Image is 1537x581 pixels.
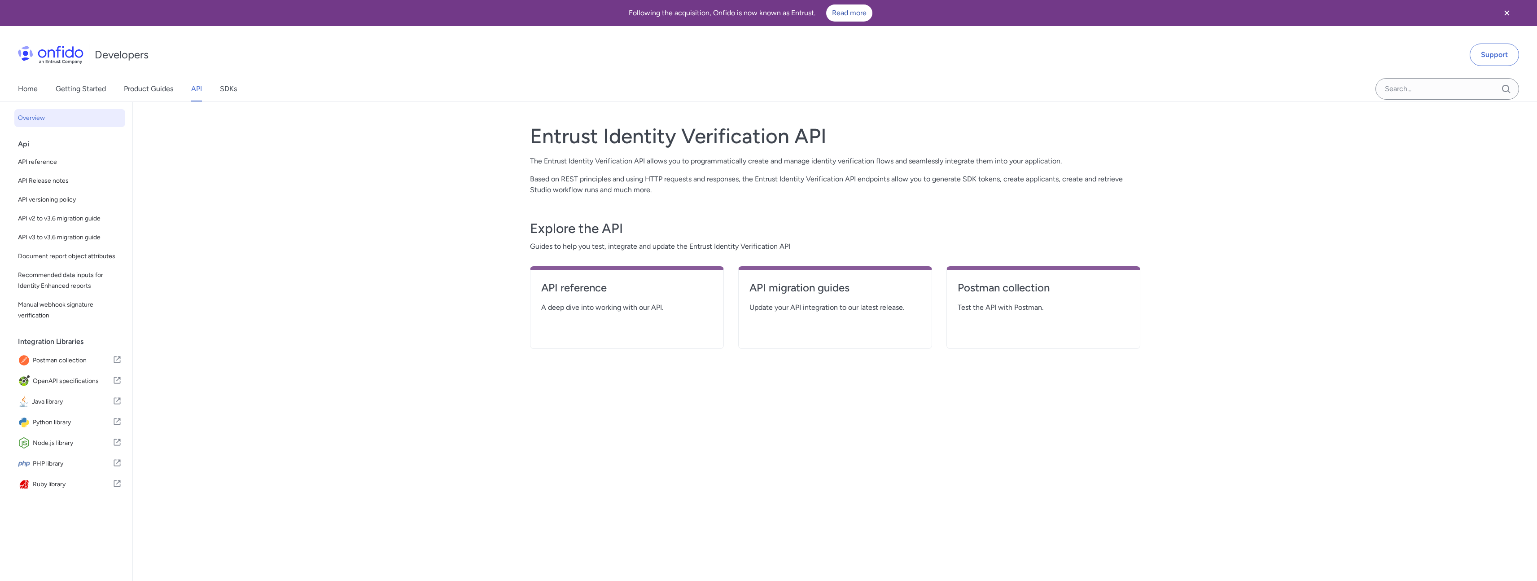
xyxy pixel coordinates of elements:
span: API versioning policy [18,194,122,205]
h3: Explore the API [530,220,1140,238]
span: Manual webhook signature verification [18,299,122,321]
a: Overview [14,109,125,127]
p: The Entrust Identity Verification API allows you to programmatically create and manage identity v... [530,156,1140,167]
span: API v3 to v3.6 migration guide [18,232,122,243]
img: IconRuby library [18,478,33,491]
a: API [191,76,202,101]
span: Overview [18,113,122,123]
a: Document report object attributes [14,247,125,265]
span: Postman collection [33,354,113,367]
a: Postman collection [958,281,1129,302]
img: IconPHP library [18,458,33,470]
span: API reference [18,157,122,167]
a: API reference [14,153,125,171]
a: Recommended data inputs for Identity Enhanced reports [14,266,125,295]
a: IconOpenAPI specificationsOpenAPI specifications [14,371,125,391]
span: Node.js library [33,437,113,449]
a: IconRuby libraryRuby library [14,475,125,494]
div: Api [18,135,129,153]
span: Test the API with Postman. [958,302,1129,313]
a: Product Guides [124,76,173,101]
a: Home [18,76,38,101]
a: Getting Started [56,76,106,101]
span: Java library [32,396,113,408]
a: IconNode.js libraryNode.js library [14,433,125,453]
span: Document report object attributes [18,251,122,262]
a: API v3 to v3.6 migration guide [14,229,125,246]
a: SDKs [220,76,237,101]
img: IconPostman collection [18,354,33,367]
span: API v2 to v3.6 migration guide [18,213,122,224]
svg: Close banner [1502,8,1512,18]
a: API Release notes [14,172,125,190]
img: IconJava library [18,396,32,408]
span: Python library [33,416,113,429]
img: IconOpenAPI specifications [18,375,33,387]
img: Onfido Logo [18,46,83,64]
span: Recommended data inputs for Identity Enhanced reports [18,270,122,291]
span: A deep dive into working with our API. [541,302,713,313]
a: API migration guides [749,281,921,302]
a: IconJava libraryJava library [14,392,125,412]
a: IconPHP libraryPHP library [14,454,125,474]
span: Guides to help you test, integrate and update the Entrust Identity Verification API [530,241,1140,252]
a: Read more [826,4,872,22]
h1: Developers [95,48,149,62]
a: IconPostman collectionPostman collection [14,351,125,370]
span: Ruby library [33,478,113,491]
span: OpenAPI specifications [33,375,113,387]
img: IconPython library [18,416,33,429]
a: API v2 to v3.6 migration guide [14,210,125,228]
div: Following the acquisition, Onfido is now known as Entrust. [11,4,1490,22]
span: API Release notes [18,176,122,186]
span: PHP library [33,458,113,470]
h4: API reference [541,281,713,295]
div: Integration Libraries [18,333,129,351]
a: Manual webhook signature verification [14,296,125,325]
a: IconPython libraryPython library [14,413,125,432]
a: API versioning policy [14,191,125,209]
span: Update your API integration to our latest release. [749,302,921,313]
button: Close banner [1490,2,1524,24]
a: Support [1470,44,1519,66]
h4: API migration guides [749,281,921,295]
img: IconNode.js library [18,437,33,449]
h1: Entrust Identity Verification API [530,123,1140,149]
input: Onfido search input field [1375,78,1519,100]
a: API reference [541,281,713,302]
p: Based on REST principles and using HTTP requests and responses, the Entrust Identity Verification... [530,174,1140,195]
h4: Postman collection [958,281,1129,295]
